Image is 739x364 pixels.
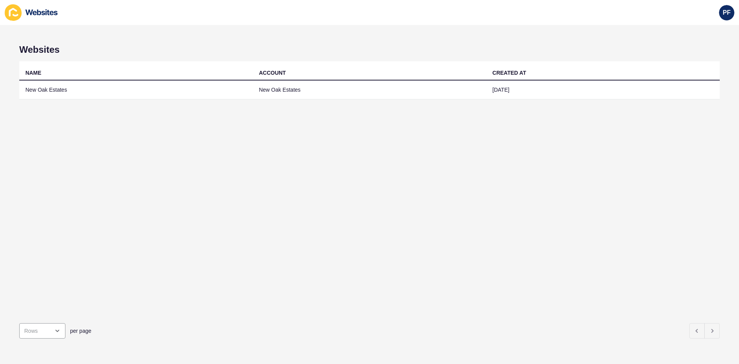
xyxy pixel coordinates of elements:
[25,69,41,77] div: NAME
[70,327,91,335] span: per page
[253,81,487,99] td: New Oak Estates
[19,323,65,339] div: open menu
[259,69,286,77] div: ACCOUNT
[723,9,731,17] span: PF
[19,81,253,99] td: New Oak Estates
[19,44,720,55] h1: Websites
[492,69,526,77] div: CREATED AT
[486,81,720,99] td: [DATE]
